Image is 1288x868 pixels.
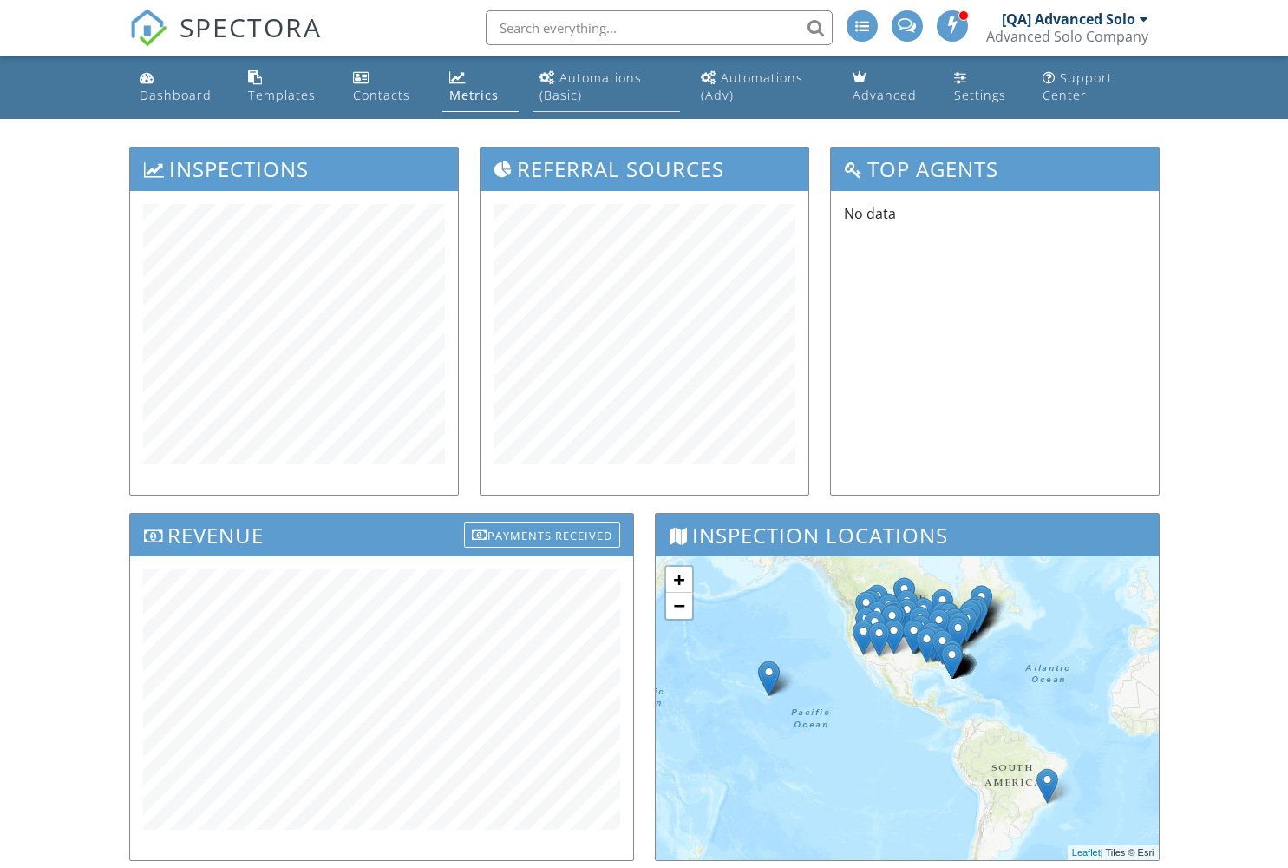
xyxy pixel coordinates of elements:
[694,62,833,112] a: Automations (Advanced)
[666,593,692,619] a: Zoom out
[846,62,932,112] a: Advanced
[129,23,322,60] a: SPECTORA
[954,87,1006,103] div: Settings
[533,62,680,112] a: Automations (Basic)
[180,9,322,45] span: SPECTORA
[464,518,620,547] a: Payments Received
[241,62,332,112] a: Templates
[656,514,1159,556] h3: Inspection Locations
[701,69,803,103] div: Automations (Adv)
[442,62,519,112] a: Metrics
[831,148,1159,190] h3: Top Agents
[1068,845,1159,860] div: | Tiles © Esri
[130,148,458,190] h3: Inspections
[449,87,499,103] div: Metrics
[464,522,620,548] div: Payments Received
[1036,62,1155,112] a: Support Center
[666,567,692,593] a: Zoom in
[140,87,212,103] div: Dashboard
[486,10,833,45] input: Search everything...
[1043,69,1113,103] div: Support Center
[1072,847,1101,858] a: Leaflet
[129,9,167,47] img: The Best Home Inspection Software - Spectora
[947,62,1023,112] a: Settings
[986,28,1148,45] div: Advanced Solo Company
[133,62,227,112] a: Dashboard
[130,514,633,556] h3: Revenue
[1002,10,1135,28] div: [QA] Advanced Solo
[353,87,410,103] div: Contacts
[853,87,917,103] div: Advanced
[481,148,808,190] h3: Referral Sources
[539,69,642,103] div: Automations (Basic)
[346,62,429,112] a: Contacts
[844,204,1146,464] div: No data
[248,87,316,103] div: Templates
